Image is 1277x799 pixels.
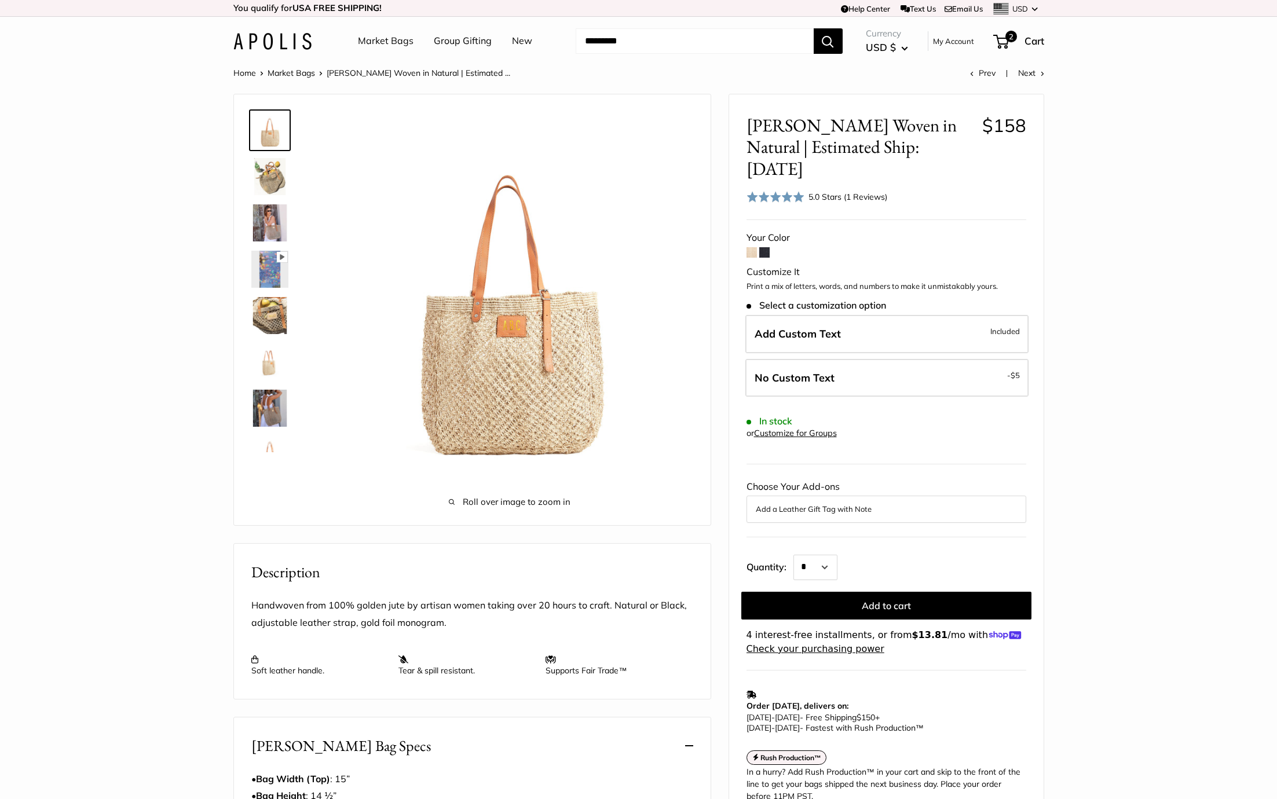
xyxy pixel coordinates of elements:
a: Mercado Woven in Natural | Estimated Ship: Oct. 19th [249,387,291,429]
div: Choose Your Add-ons [747,478,1026,522]
a: Mercado Woven in Natural | Estimated Ship: Oct. 19th [249,202,291,244]
label: Add Custom Text [745,315,1029,353]
a: New [512,32,532,50]
p: Supports Fair Trade™ [546,655,681,676]
a: Market Bags [358,32,414,50]
span: $5 [1011,371,1020,380]
h2: Description [251,561,693,584]
strong: USA FREE SHIPPING! [292,2,382,13]
span: 2 [1005,31,1016,42]
img: Mercado Woven in Natural | Estimated Ship: Oct. 19th [251,204,288,241]
button: Add to cart [741,592,1031,620]
span: $158 [982,114,1026,137]
img: Mercado Woven in Natural | Estimated Ship: Oct. 19th [251,343,288,380]
span: [DATE] [747,723,771,733]
span: Roll over image to zoom in [327,494,693,510]
nav: Breadcrumb [233,65,510,80]
img: Mercado Woven in Natural | Estimated Ship: Oct. 19th [251,436,288,473]
span: - Fastest with Rush Production™ [747,723,924,733]
p: Print a mix of letters, words, and numbers to make it unmistakably yours. [747,281,1026,292]
a: Text Us [901,4,936,13]
span: [PERSON_NAME] Bag Specs [251,735,431,757]
label: Leave Blank [745,359,1029,397]
a: Next [1018,68,1044,78]
a: Mercado Woven in Natural | Estimated Ship: Oct. 19th [249,109,291,151]
span: In stock [747,416,792,427]
a: Email Us [945,4,983,13]
img: Mercado Woven in Natural | Estimated Ship: Oct. 19th [327,112,693,478]
span: Cart [1024,35,1044,47]
a: Group Gifting [434,32,492,50]
span: - [771,723,775,733]
span: USD [1012,4,1028,13]
p: Tear & spill resistant. [398,655,534,676]
span: Select a customization option [747,300,886,311]
p: - Free Shipping + [747,712,1020,733]
img: Mercado Woven in Natural | Estimated Ship: Oct. 19th [251,251,288,288]
a: Customize for Groups [754,428,837,438]
span: Currency [866,25,908,42]
input: Search... [576,28,814,54]
span: - [1007,368,1020,382]
div: 5.0 Stars (1 Reviews) [747,188,888,205]
span: No Custom Text [755,371,835,384]
a: Home [233,68,256,78]
a: 2 Cart [994,32,1044,50]
p: Soft leather handle. [251,655,387,676]
strong: Bag Width (Top) [256,773,330,785]
strong: Rush Production™ [760,753,821,762]
img: Mercado Woven in Natural | Estimated Ship: Oct. 19th [251,297,288,334]
span: [DATE] [747,712,771,723]
div: Customize It [747,263,1026,281]
span: - [771,712,775,723]
span: [DATE] [775,712,800,723]
div: Your Color [747,229,1026,247]
button: USD $ [866,38,908,57]
a: Mercado Woven in Natural | Estimated Ship: Oct. 19th [249,434,291,475]
a: Help Center [841,4,890,13]
img: Apolis [233,33,312,50]
a: Prev [970,68,996,78]
button: Search [814,28,843,54]
a: Market Bags [268,68,315,78]
span: [DATE] [775,723,800,733]
span: Add Custom Text [755,327,841,340]
a: Mercado Woven in Natural | Estimated Ship: Oct. 19th [249,341,291,383]
div: or [747,426,837,441]
a: Mercado Woven in Natural | Estimated Ship: Oct. 19th [249,156,291,197]
a: Mercado Woven in Natural | Estimated Ship: Oct. 19th [249,295,291,336]
strong: Order [DATE], delivers on: [747,701,848,711]
span: Included [990,324,1020,338]
p: Handwoven from 100% golden jute by artisan women taking over 20 hours to craft. Natural or Black,... [251,597,693,632]
span: [PERSON_NAME] Woven in Natural | Estimated Ship: [DATE] [747,115,974,179]
span: USD $ [866,41,896,53]
img: Mercado Woven in Natural | Estimated Ship: Oct. 19th [251,112,288,149]
div: 5.0 Stars (1 Reviews) [808,190,887,203]
span: [PERSON_NAME] Woven in Natural | Estimated ... [327,68,510,78]
a: Mercado Woven in Natural | Estimated Ship: Oct. 19th [249,248,291,290]
button: [PERSON_NAME] Bag Specs [234,717,711,775]
a: My Account [933,34,974,48]
button: Add a Leather Gift Tag with Note [756,502,1017,516]
label: Quantity: [747,551,793,580]
img: Mercado Woven in Natural | Estimated Ship: Oct. 19th [251,390,288,427]
img: Mercado Woven in Natural | Estimated Ship: Oct. 19th [251,158,288,195]
span: $150 [857,712,875,723]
